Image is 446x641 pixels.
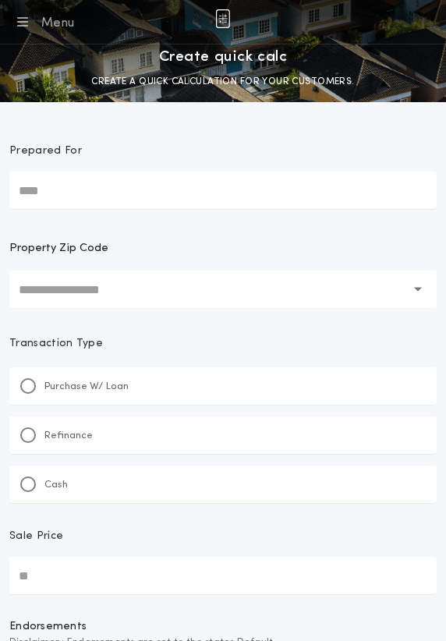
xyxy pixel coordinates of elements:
input: Sale Price [9,557,437,594]
p: CREATE A QUICK CALCULATION FOR YOUR CUSTOMERS. [91,74,354,90]
p: Refinance [44,428,93,444]
div: Menu [41,14,74,33]
p: Purchase W/ Loan [44,379,129,395]
p: Prepared For [9,143,82,159]
label: Property Zip Code [9,239,108,258]
p: Sale Price [9,529,63,544]
p: Transaction Type [9,336,437,352]
input: Prepared For [9,172,437,209]
span: Endorsements [9,619,437,635]
p: Cash [44,477,68,493]
p: Create quick calc [159,44,288,69]
img: img [215,9,230,28]
button: Menu [12,11,74,33]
